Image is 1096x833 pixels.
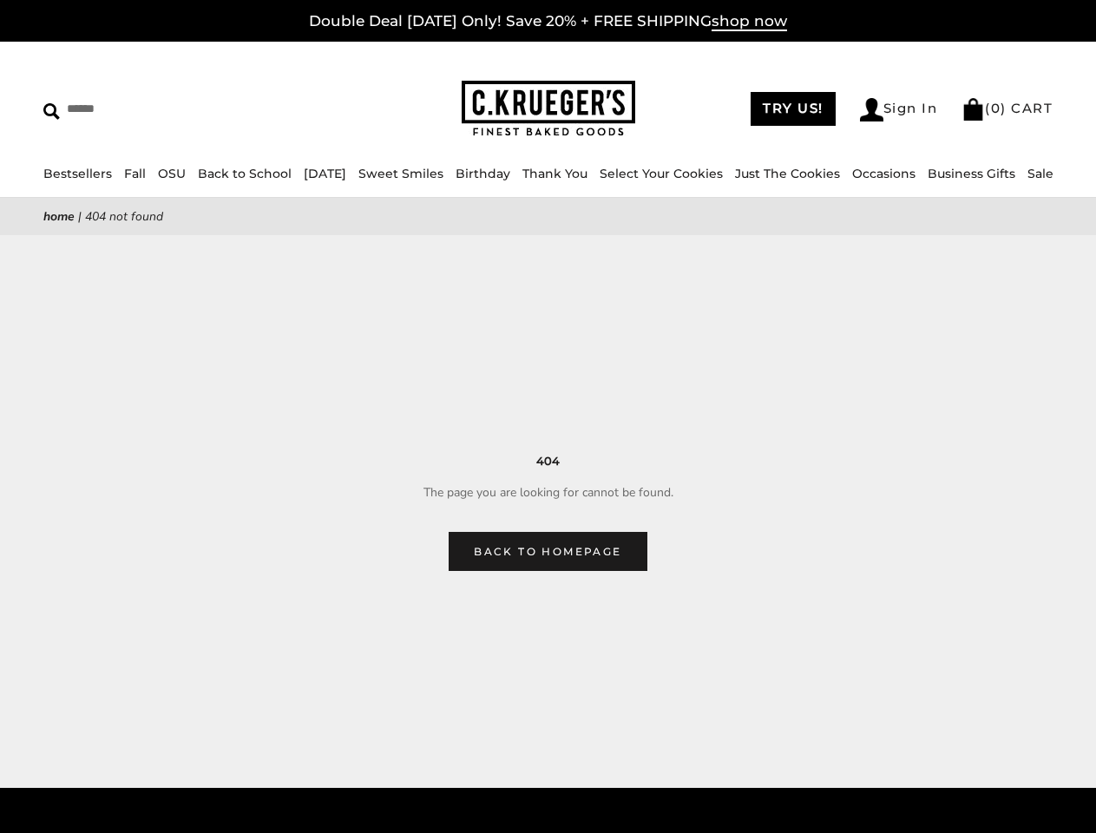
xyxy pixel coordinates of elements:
a: Select Your Cookies [600,166,723,181]
h3: 404 [69,452,1027,470]
span: | [78,208,82,225]
a: (0) CART [961,100,1053,116]
a: Fall [124,166,146,181]
a: Home [43,208,75,225]
span: shop now [712,12,787,31]
img: Bag [961,98,985,121]
a: Sweet Smiles [358,166,443,181]
nav: breadcrumbs [43,207,1053,226]
a: Birthday [456,166,510,181]
img: Search [43,103,60,120]
a: OSU [158,166,186,181]
a: TRY US! [751,92,836,126]
a: [DATE] [304,166,346,181]
a: Business Gifts [928,166,1015,181]
input: Search [43,95,274,122]
span: 0 [991,100,1001,116]
img: Account [860,98,883,121]
a: Back to School [198,166,292,181]
a: Sale [1027,166,1053,181]
a: Just The Cookies [735,166,840,181]
p: The page you are looking for cannot be found. [69,482,1027,502]
a: Sign In [860,98,938,121]
span: 404 Not Found [85,208,163,225]
a: Back to homepage [449,532,646,571]
a: Double Deal [DATE] Only! Save 20% + FREE SHIPPINGshop now [309,12,787,31]
a: Occasions [852,166,916,181]
a: Bestsellers [43,166,112,181]
a: Thank You [522,166,587,181]
img: C.KRUEGER'S [462,81,635,137]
